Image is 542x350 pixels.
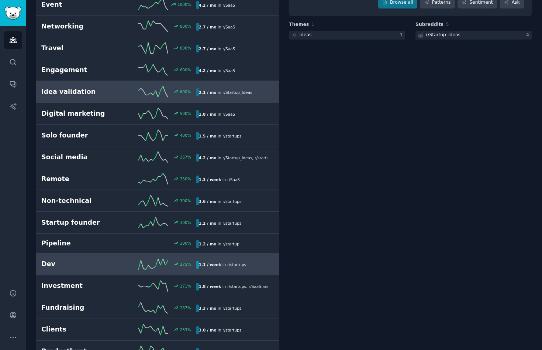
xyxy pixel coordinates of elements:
span: , [261,284,262,289]
b: 3.6 / mo [199,199,217,204]
h2: Remote [41,174,119,184]
span: and 2 other s [262,284,284,289]
a: Social media367%4.2 / moin r/Startup_Ideas,r/startup [36,146,279,168]
b: 4.2 / mo [199,3,217,7]
b: 1.3 / week [199,177,221,182]
span: r/ startup [255,156,272,160]
h2: Networking [41,22,119,31]
div: 271 % [180,283,191,289]
h2: Social media [41,153,119,162]
span: Themes [289,21,309,28]
div: 4 [526,32,532,38]
b: 1.1 / week [199,262,221,267]
div: 600 % [180,67,191,72]
span: r/ startups [222,328,241,332]
a: Investment271%1.8 / weekin r/startups,r/SaaS,and2others [36,275,279,297]
div: 267 % [180,305,191,310]
b: 1.2 / mo [199,242,217,246]
b: 1.5 / mo [199,134,217,138]
div: 233 % [180,327,191,332]
div: in [196,45,238,52]
div: in [196,67,238,74]
span: r/ startups [227,262,246,267]
span: r/ Startup_Ideas [222,156,252,160]
div: 800 % [180,45,191,51]
div: in [196,326,244,334]
b: 1.2 / mo [199,221,217,225]
div: 600 % [180,89,191,94]
b: 4.2 / mo [199,156,217,160]
span: r/ Startup_Ideas [222,90,252,95]
div: in [196,176,242,183]
div: 1 [400,32,405,38]
b: 4.2 / mo [199,68,217,73]
h2: Startup founder [41,218,119,227]
b: 3.3 / mo [199,306,217,310]
a: Solo founder400%1.5 / moin r/startups [36,125,279,146]
div: Ideas [300,32,312,38]
a: Digital marketing500%1.8 / moin r/SaaS [36,103,279,125]
h2: Investment [41,281,119,290]
span: r/ SaaS [222,25,235,29]
span: 1 [311,22,314,27]
div: in [196,88,255,96]
span: r/ SaaS [222,112,235,116]
a: Non-technical300%3.6 / moin r/startups [36,190,279,212]
b: 3.0 / mo [199,328,217,332]
div: in [196,197,244,205]
a: r/Startup_Ideas4 [415,31,532,40]
span: r/ startups [227,284,246,289]
div: in [196,219,244,227]
a: Clients233%3.0 / moin r/startups [36,319,279,341]
a: Startup founder300%1.2 / moin r/startups [36,212,279,234]
b: 1.8 / mo [199,112,217,116]
span: r/ startups [222,306,241,310]
h2: Solo founder [41,131,119,140]
h2: Idea validation [41,87,119,96]
div: 400 % [180,133,191,138]
h2: Digital marketing [41,109,119,118]
span: r/ startups [222,221,241,225]
a: Ideas1 [289,31,405,40]
span: 5 [446,22,449,27]
span: r/ SaaS [222,68,235,73]
div: in [196,305,244,312]
span: , [252,156,253,160]
h2: Engagement [41,65,119,75]
b: 2.7 / mo [199,47,217,51]
a: Travel800%2.7 / moin r/SaaS [36,37,279,59]
a: Remote350%1.3 / weekin r/SaaS [36,168,279,190]
a: Networking800%2.7 / moin r/SaaS [36,16,279,37]
div: 500 % [180,111,191,116]
div: in [196,240,242,248]
b: 2.7 / mo [199,25,217,29]
div: 300 % [180,198,191,203]
h2: Dev [41,259,119,269]
h2: Travel [41,44,119,53]
div: 300 % [180,241,191,246]
div: 1000 % [177,2,191,7]
span: r/ startups [222,199,241,204]
div: in [196,110,238,118]
h2: Clients [41,325,119,334]
div: 275 % [180,262,191,267]
a: Dev275%1.1 / weekin r/startups [36,254,279,275]
span: r/ SaaS [222,47,235,51]
div: r/ Startup_Ideas [426,32,460,38]
img: GummySearch logo [4,7,21,20]
a: Engagement600%4.2 / moin r/SaaS [36,59,279,81]
span: , [246,284,247,289]
div: in [196,1,238,9]
div: 300 % [180,220,191,225]
a: Fundraising267%3.3 / moin r/startups [36,297,279,319]
a: Pipeline300%1.2 / moin r/startup [36,234,279,254]
div: in [196,132,244,140]
span: r/ SaaS [249,284,261,289]
a: Idea validation600%2.1 / moin r/Startup_Ideas [36,81,279,103]
h2: Non-technical [41,196,119,205]
div: in [196,261,249,269]
span: r/ SaaS [227,177,240,182]
div: in [196,23,238,31]
span: Subreddits [415,21,443,28]
div: 350 % [180,176,191,181]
